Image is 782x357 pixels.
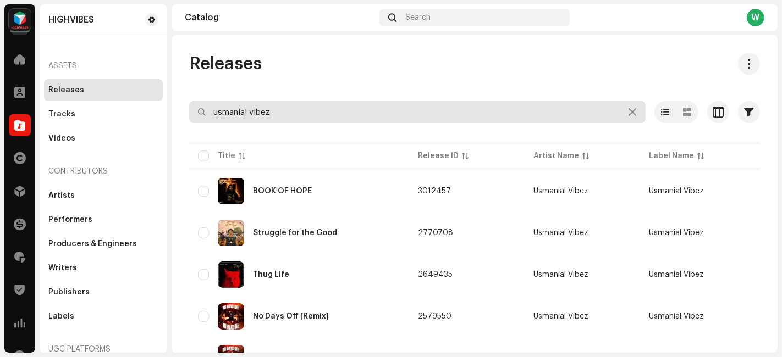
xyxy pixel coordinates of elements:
[253,187,312,195] div: BOOK OF HOPE
[44,103,163,125] re-m-nav-item: Tracks
[44,209,163,231] re-m-nav-item: Performers
[747,9,764,26] div: W
[649,187,704,195] span: Usmanial Vibez
[48,215,92,224] div: Performers
[649,271,704,278] span: Usmanial Vibez
[533,229,631,237] span: Usmanial Vibez
[418,150,459,161] div: Release ID
[44,127,163,149] re-m-nav-item: Videos
[405,13,431,22] span: Search
[533,271,631,278] span: Usmanial Vibez
[418,271,453,278] span: 2649435
[189,53,262,75] span: Releases
[44,281,163,303] re-m-nav-item: Publishers
[48,15,94,24] div: HIGHVIBES
[533,187,588,195] div: Usmanial Vibez
[218,261,244,288] img: 0a2a97cd-6ed1-42d0-8067-5ba3f9ba28d4
[48,110,75,119] div: Tracks
[418,313,451,320] span: 2579550
[533,187,631,195] span: Usmanial Vibez
[44,305,163,327] re-m-nav-item: Labels
[44,53,163,79] re-a-nav-header: Assets
[218,178,244,204] img: 191fe6f9-6ad3-42ce-b61f-1dce961e56f9
[253,271,289,278] div: Thug Life
[418,229,453,237] span: 2770708
[48,239,137,248] div: Producers & Engineers
[48,264,77,272] div: Writers
[189,101,646,123] input: Search
[418,187,451,195] span: 3012457
[48,288,90,297] div: Publishers
[44,257,163,279] re-m-nav-item: Writers
[9,9,31,31] img: feab3aad-9b62-475c-8caf-26f15a9573ee
[218,150,235,161] div: Title
[44,158,163,185] re-a-nav-header: Contributors
[48,86,84,94] div: Releases
[649,150,694,161] div: Label Name
[44,233,163,255] re-m-nav-item: Producers & Engineers
[218,303,244,330] img: d4b2856f-c63a-434a-9abe-1fe7005ddcdd
[649,229,704,237] span: Usmanial Vibez
[185,13,375,22] div: Catalog
[533,229,588,237] div: Usmanial Vibez
[48,191,75,200] div: Artists
[533,313,588,320] div: Usmanial Vibez
[253,229,337,237] div: Struggle for the Good
[48,312,74,321] div: Labels
[649,313,704,320] span: Usmanial Vibez
[44,79,163,101] re-m-nav-item: Releases
[218,220,244,246] img: 92878a2e-72df-47ec-8d9b-eb12b41c79db
[533,271,588,278] div: Usmanial Vibez
[533,150,579,161] div: Artist Name
[533,313,631,320] span: Usmanial Vibez
[48,134,75,143] div: Videos
[44,185,163,207] re-m-nav-item: Artists
[253,313,329,320] div: No Days Off [Remix]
